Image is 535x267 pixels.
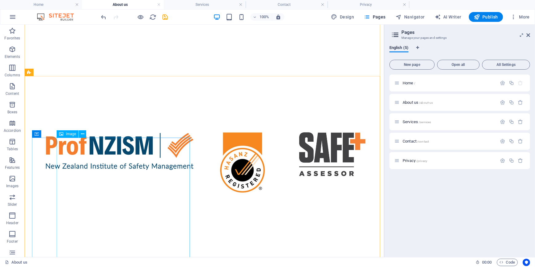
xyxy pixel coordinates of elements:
[403,81,415,85] span: Click to open page
[7,147,18,152] p: Tables
[414,82,415,85] span: /
[149,13,157,21] button: reload
[259,13,269,21] h6: 100%
[6,91,19,96] p: Content
[500,158,505,163] div: Settings
[417,140,429,143] span: /contact
[500,259,515,266] span: Code
[518,80,523,86] div: The startpage cannot be deleted
[6,184,19,188] p: Images
[276,14,281,20] i: On resize automatically adjust zoom level to fit chosen device.
[440,63,477,67] span: Open all
[7,110,18,115] p: Boxes
[5,165,20,170] p: Features
[509,100,514,105] div: Duplicate
[509,158,514,163] div: Duplicate
[35,13,82,21] img: Editor Logo
[137,13,144,21] button: Click here to leave preview mode and continue editing
[419,101,433,104] span: /about-us
[328,1,409,8] h4: Privacy
[403,158,427,163] span: Click to open page
[401,30,530,35] h2: Pages
[500,80,505,86] div: Settings
[401,100,497,104] div: About us/about-us
[469,12,503,22] button: Publish
[500,139,505,144] div: Settings
[5,54,20,59] p: Elements
[432,12,464,22] button: AI Writer
[437,60,480,70] button: Open all
[401,139,497,143] div: Contact/contact
[162,13,169,21] button: save
[389,46,530,57] div: Language Tabs
[486,260,487,265] span: :
[401,81,497,85] div: Home/
[396,14,425,20] span: Navigator
[5,259,27,266] a: Click to cancel selection. Double-click to open Pages
[331,14,354,20] span: Design
[476,259,492,266] h6: Session time
[518,158,523,163] div: Remove
[401,159,497,163] div: Privacy/privacy
[162,14,169,21] i: Save (Ctrl+S)
[497,259,518,266] button: Code
[389,44,408,53] span: English (5)
[518,100,523,105] div: Remove
[500,119,505,124] div: Settings
[392,63,432,67] span: New page
[500,100,505,105] div: Settings
[403,119,431,124] span: Click to open page
[508,12,532,22] button: More
[482,60,530,70] button: All Settings
[329,12,357,22] div: Design (Ctrl+Alt+Y)
[100,14,107,21] i: Undo: Paste (Ctrl+Z)
[364,14,385,20] span: Pages
[5,73,20,78] p: Columns
[250,13,272,21] button: 100%
[246,1,328,8] h4: Contact
[518,139,523,144] div: Remove
[401,120,497,124] div: Services/services
[485,63,527,67] span: All Settings
[150,14,157,21] i: Reload page
[6,220,18,225] p: Header
[329,12,357,22] button: Design
[403,100,433,105] span: Click to open page
[518,119,523,124] div: Remove
[523,259,530,266] button: Usercentrics
[361,12,388,22] button: Pages
[4,36,20,41] p: Favorites
[7,239,18,244] p: Footer
[509,139,514,144] div: Duplicate
[509,119,514,124] div: Duplicate
[510,14,530,20] span: More
[8,202,17,207] p: Slider
[419,120,431,124] span: /services
[389,60,435,70] button: New page
[82,1,164,8] h4: About us
[393,12,427,22] button: Navigator
[416,159,427,163] span: /privacy
[474,14,498,20] span: Publish
[509,80,514,86] div: Duplicate
[66,132,76,136] span: Image
[435,14,461,20] span: AI Writer
[100,13,107,21] button: undo
[401,35,518,41] h3: Manage your pages and settings
[164,1,246,8] h4: Services
[482,259,492,266] span: 00 00
[4,128,21,133] p: Accordion
[403,139,429,144] span: Click to open page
